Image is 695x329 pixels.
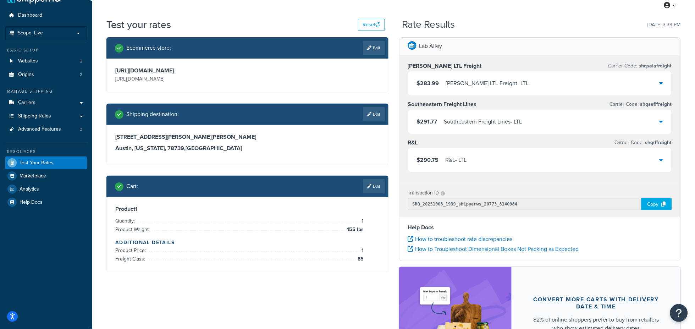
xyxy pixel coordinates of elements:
[115,205,380,213] h3: Product 1
[126,111,179,117] h2: Shipping destination :
[408,139,418,146] h3: R&L
[360,217,364,225] span: 1
[417,79,439,87] span: $283.99
[18,72,34,78] span: Origins
[670,304,688,322] button: Open Resource Center
[20,173,46,179] span: Marketplace
[639,100,672,108] span: shqseflfreight
[80,72,82,78] span: 2
[5,68,87,81] li: Origins
[5,157,87,169] a: Test Your Rates
[644,139,672,146] span: shqrlfreight
[446,155,467,165] div: R&L - LTL
[5,183,87,196] a: Analytics
[20,160,54,166] span: Test Your Rates
[5,196,87,209] a: Help Docs
[126,45,171,51] h2: Ecommerce store :
[417,117,437,126] span: $291.77
[363,41,385,55] a: Edit
[358,19,385,31] button: Reset
[446,78,529,88] div: [PERSON_NAME] LTL Freight - LTL
[5,96,87,109] a: Carriers
[80,58,82,64] span: 2
[5,68,87,81] a: Origins2
[5,123,87,136] li: Advanced Features
[648,20,681,30] p: [DATE] 3:39 PM
[408,245,579,253] a: How to Troubleshoot Dimensional Boxes Not Packing as Expected
[20,199,43,205] span: Help Docs
[115,247,148,254] span: Product Price:
[18,113,51,119] span: Shipping Rules
[18,100,35,106] span: Carriers
[610,99,672,109] p: Carrier Code:
[360,246,364,255] span: 1
[444,117,522,127] div: Southeastern Freight Lines - LTL
[5,9,87,22] a: Dashboard
[5,110,87,123] a: Shipping Rules
[615,138,672,148] p: Carrier Code:
[5,170,87,182] a: Marketplace
[408,223,672,232] h4: Help Docs
[80,126,82,132] span: 3
[608,61,672,71] p: Carrier Code:
[356,255,364,263] span: 85
[18,12,42,18] span: Dashboard
[5,47,87,53] div: Basic Setup
[638,62,672,70] span: shqsaiafreight
[5,123,87,136] a: Advanced Features3
[408,62,482,70] h3: [PERSON_NAME] LTL Freight
[126,183,138,190] h2: Cart :
[529,296,664,310] div: Convert more carts with delivery date & time
[115,67,246,74] h3: [URL][DOMAIN_NAME]
[417,156,439,164] span: $290.75
[408,101,477,108] h3: Southeastern Freight Lines
[5,88,87,94] div: Manage Shipping
[5,55,87,68] li: Websites
[402,19,455,30] h2: Rate Results
[363,179,385,193] a: Edit
[115,133,380,141] h3: [STREET_ADDRESS][PERSON_NAME][PERSON_NAME]
[5,149,87,155] div: Resources
[363,107,385,121] a: Edit
[641,198,672,210] div: Copy
[419,41,442,51] p: Lab Alley
[115,255,147,263] span: Freight Class:
[18,126,61,132] span: Advanced Features
[408,235,513,243] a: How to troubleshoot rate discrepancies
[18,30,43,36] span: Scope: Live
[20,186,39,192] span: Analytics
[5,55,87,68] a: Websites2
[115,74,246,84] p: [URL][DOMAIN_NAME]
[345,225,364,234] span: 155 lbs
[18,58,38,64] span: Websites
[115,217,137,225] span: Quantity:
[115,239,380,246] h4: Additional Details
[115,226,151,233] span: Product Weight:
[408,188,439,198] p: Transaction ID
[115,145,380,152] h3: Austin, [US_STATE], 78739 , [GEOGRAPHIC_DATA]
[106,18,171,32] h1: Test your rates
